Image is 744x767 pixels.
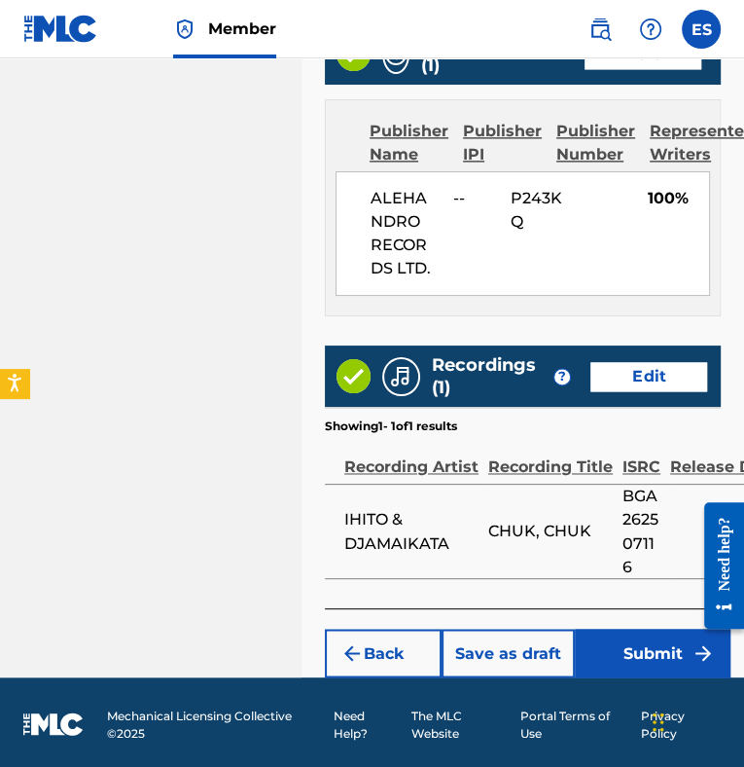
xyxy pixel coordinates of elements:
[581,10,620,49] a: Public Search
[588,18,612,41] img: search
[556,120,635,166] div: Publisher Number
[107,707,322,742] span: Mechanical Licensing Collective © 2025
[337,359,371,393] img: Valid
[488,520,613,543] span: CHUK, CHUK
[340,641,364,665] img: 7ee5dd4eb1f8a8e3ef2f.svg
[344,508,478,555] span: IHITO & DJAMAIKATA
[173,18,196,41] img: Top Rightsholder
[442,629,575,677] button: Save as draft
[554,369,570,384] span: ?
[389,365,412,388] img: Recordings
[23,712,84,736] img: logo
[463,120,542,166] div: Publisher IPI
[639,18,662,41] img: help
[488,435,613,479] div: Recording Title
[370,120,448,166] div: Publisher Name
[590,362,707,391] button: Edit
[622,435,660,479] div: ISRC
[344,435,478,479] div: Recording Artist
[575,629,730,677] button: Submit
[432,354,554,398] h5: Recordings (1)
[371,187,439,280] span: ALEHANDRO RECORDS LTD.
[647,674,744,767] div: Джаджи за чат
[647,674,744,767] iframe: Chat Widget
[653,693,664,751] div: Плъзни
[325,418,457,435] p: Showing 1 - 1 of 1 results
[511,187,565,234] span: P243KQ
[691,641,715,665] img: f7272a7cc735f4ea7f67.svg
[631,10,670,49] div: Help
[648,187,709,210] span: 100%
[208,18,276,40] span: Member
[520,707,630,742] a: Portal Terms of Use
[23,15,98,43] img: MLC Logo
[325,629,442,677] button: Back
[411,707,509,742] a: The MLC Website
[622,485,660,578] span: BGA262507116
[453,187,496,210] span: --
[690,488,744,644] iframe: Resource Center
[641,707,721,742] a: Privacy Policy
[682,10,721,49] div: User Menu
[334,707,399,742] a: Need Help?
